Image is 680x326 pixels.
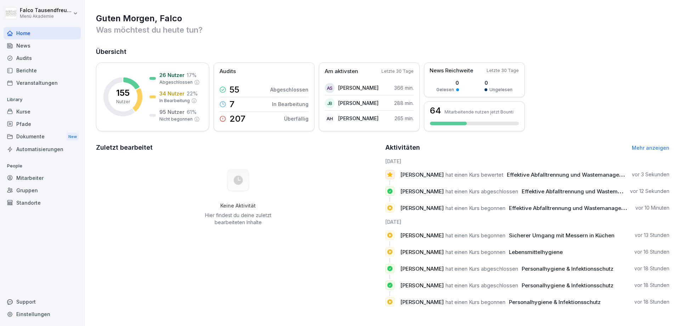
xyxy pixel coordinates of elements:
a: Mitarbeiter [4,172,81,184]
h6: [DATE] [385,158,670,165]
p: 0 [436,79,459,87]
p: Nutzer [116,99,130,105]
div: New [67,133,79,141]
span: [PERSON_NAME] [400,171,444,178]
h2: Aktivitäten [385,143,420,153]
span: Lebensmittelhygiene [509,249,563,255]
span: [PERSON_NAME] [400,265,444,272]
div: AH [325,114,335,123]
a: Standorte [4,197,81,209]
p: vor 10 Minuten [635,204,669,211]
span: [PERSON_NAME] [400,205,444,211]
p: 155 [116,89,130,97]
p: vor 16 Stunden [634,248,669,255]
p: In Bearbeitung [159,98,190,104]
span: Effektive Abfalltrennung und Wastemanagement im Catering [507,171,664,178]
h3: 64 [430,106,441,115]
p: In Bearbeitung [272,100,308,108]
span: hat einen Kurs bewertet [446,171,503,178]
a: Pfade [4,118,81,130]
span: [PERSON_NAME] [400,299,444,305]
div: JB [325,98,335,108]
p: 0 [484,79,512,87]
p: Abgeschlossen [159,79,193,85]
p: 207 [229,115,245,123]
p: 55 [229,85,239,94]
a: Kurse [4,105,81,118]
p: Falco Tausendfreund [20,7,72,13]
p: News Reichweite [430,67,473,75]
p: Was möchtest du heute tun? [96,24,669,35]
p: Letzte 30 Tage [381,68,414,74]
a: Einstellungen [4,308,81,320]
a: Gruppen [4,184,81,197]
a: Mehr anzeigen [632,145,669,151]
p: Library [4,94,81,105]
p: Hier findest du deine zuletzt bearbeiteten Inhalte [202,212,274,226]
span: hat einen Kurs begonnen [446,299,505,305]
p: vor 13 Stunden [635,232,669,239]
p: 22 % [187,90,198,97]
span: hat einen Kurs begonnen [446,205,505,211]
span: Sicherer Umgang mit Messern in Küchen [509,232,614,239]
h2: Zuletzt bearbeitet [96,143,380,153]
a: Automatisierungen [4,143,81,155]
div: AS [325,83,335,93]
p: 366 min. [394,84,414,92]
p: Gelesen [436,87,454,93]
p: Ungelesen [489,87,512,93]
span: [PERSON_NAME] [400,188,444,195]
h5: Keine Aktivität [202,203,274,209]
span: Effektive Abfalltrennung und Wastemanagement im Catering [509,205,666,211]
span: [PERSON_NAME] [400,249,444,255]
span: Personalhygiene & Infektionsschutz [509,299,601,305]
a: Audits [4,52,81,64]
h1: Guten Morgen, Falco [96,13,669,24]
p: vor 3 Sekunden [632,171,669,178]
p: Abgeschlossen [270,86,308,93]
p: Mitarbeitende nutzen jetzt Bounti [444,109,514,115]
a: Berichte [4,64,81,77]
p: [PERSON_NAME] [338,84,379,92]
span: hat einen Kurs abgeschlossen [446,265,518,272]
p: 7 [229,100,234,109]
a: News [4,39,81,52]
p: 17 % [187,71,197,79]
p: Audits [220,67,236,76]
span: hat einen Kurs begonnen [446,232,505,239]
a: Veranstaltungen [4,77,81,89]
p: 95 Nutzer [159,108,185,116]
span: hat einen Kurs abgeschlossen [446,188,518,195]
p: vor 18 Stunden [634,298,669,305]
p: vor 18 Stunden [634,265,669,272]
p: [PERSON_NAME] [338,99,379,107]
span: hat einen Kurs begonnen [446,249,505,255]
h2: Übersicht [96,47,669,57]
div: Support [4,295,81,308]
span: [PERSON_NAME] [400,232,444,239]
span: hat einen Kurs abgeschlossen [446,282,518,289]
p: Überfällig [284,115,308,122]
span: Effektive Abfalltrennung und Wastemanagement im Catering [522,188,679,195]
h6: [DATE] [385,218,670,226]
p: Nicht begonnen [159,116,193,122]
p: People [4,160,81,172]
a: Home [4,27,81,39]
p: vor 12 Sekunden [630,188,669,195]
p: 26 Nutzer [159,71,185,79]
p: Menü Akademie [20,14,72,19]
span: Personalhygiene & Infektionsschutz [522,265,613,272]
span: Personalhygiene & Infektionsschutz [522,282,613,289]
